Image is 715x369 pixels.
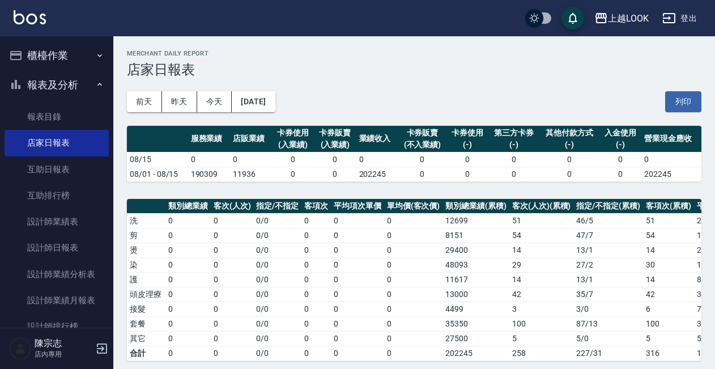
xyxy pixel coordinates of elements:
[230,167,272,181] td: 11936
[509,302,574,316] td: 3
[643,257,694,272] td: 30
[509,331,574,346] td: 5
[384,213,443,228] td: 0
[331,346,384,360] td: 0
[643,199,694,214] th: 客項次(累積)
[127,228,165,243] td: 剪
[658,8,701,29] button: 登出
[331,228,384,243] td: 0
[356,126,398,152] th: 業績收入
[539,167,599,181] td: 0
[253,257,301,272] td: 0 / 0
[442,243,509,257] td: 29400
[5,41,109,70] button: 櫃檯作業
[211,316,254,331] td: 0
[5,261,109,287] a: 設計師業績分析表
[5,104,109,130] a: 報表目錄
[602,139,639,151] div: (-)
[401,127,444,139] div: 卡券販賣
[253,331,301,346] td: 0 / 0
[643,287,694,302] td: 42
[253,199,301,214] th: 指定/不指定
[127,257,165,272] td: 染
[573,331,643,346] td: 5 / 0
[573,346,643,360] td: 227/31
[442,346,509,360] td: 202245
[643,228,694,243] td: 54
[442,316,509,331] td: 35350
[301,228,331,243] td: 0
[542,127,597,139] div: 其他付款方式
[127,272,165,287] td: 護
[253,316,301,331] td: 0 / 0
[301,346,331,360] td: 0
[384,243,443,257] td: 0
[165,287,211,302] td: 0
[211,199,254,214] th: 客次(人次)
[272,167,314,181] td: 0
[384,331,443,346] td: 0
[165,316,211,331] td: 0
[509,257,574,272] td: 29
[449,127,486,139] div: 卡券使用
[509,272,574,287] td: 14
[442,228,509,243] td: 8151
[14,10,46,24] img: Logo
[301,302,331,316] td: 0
[331,213,384,228] td: 0
[253,287,301,302] td: 0 / 0
[165,213,211,228] td: 0
[331,287,384,302] td: 0
[127,91,162,112] button: 前天
[573,316,643,331] td: 87 / 13
[509,243,574,257] td: 14
[165,302,211,316] td: 0
[301,243,331,257] td: 0
[127,302,165,316] td: 接髮
[301,272,331,287] td: 0
[573,213,643,228] td: 46 / 5
[127,62,701,78] h3: 店家日報表
[253,302,301,316] td: 0 / 0
[573,302,643,316] td: 3 / 0
[211,272,254,287] td: 0
[5,287,109,313] a: 設計師業績月報表
[442,331,509,346] td: 27500
[384,302,443,316] td: 0
[301,331,331,346] td: 0
[127,167,188,181] td: 08/01 - 08/15
[127,287,165,302] td: 頭皮理療
[9,337,32,360] img: Person
[127,152,188,167] td: 08/15
[573,272,643,287] td: 13 / 1
[491,127,537,139] div: 第三方卡券
[165,243,211,257] td: 0
[401,139,444,151] div: (不入業績)
[356,152,398,167] td: 0
[384,316,443,331] td: 0
[211,213,254,228] td: 0
[602,127,639,139] div: 入金使用
[188,152,230,167] td: 0
[608,11,649,26] div: 上越LOOK
[314,167,356,181] td: 0
[275,127,311,139] div: 卡券使用
[317,127,353,139] div: 卡券販賣
[35,349,92,359] p: 店內專用
[5,183,109,209] a: 互助排行榜
[643,272,694,287] td: 14
[331,272,384,287] td: 0
[301,316,331,331] td: 0
[253,228,301,243] td: 0 / 0
[384,228,443,243] td: 0
[275,139,311,151] div: (入業績)
[573,287,643,302] td: 35 / 7
[599,152,641,167] td: 0
[643,213,694,228] td: 51
[211,228,254,243] td: 0
[127,316,165,331] td: 套餐
[5,70,109,100] button: 報表及分析
[165,272,211,287] td: 0
[127,213,165,228] td: 洗
[561,7,584,29] button: save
